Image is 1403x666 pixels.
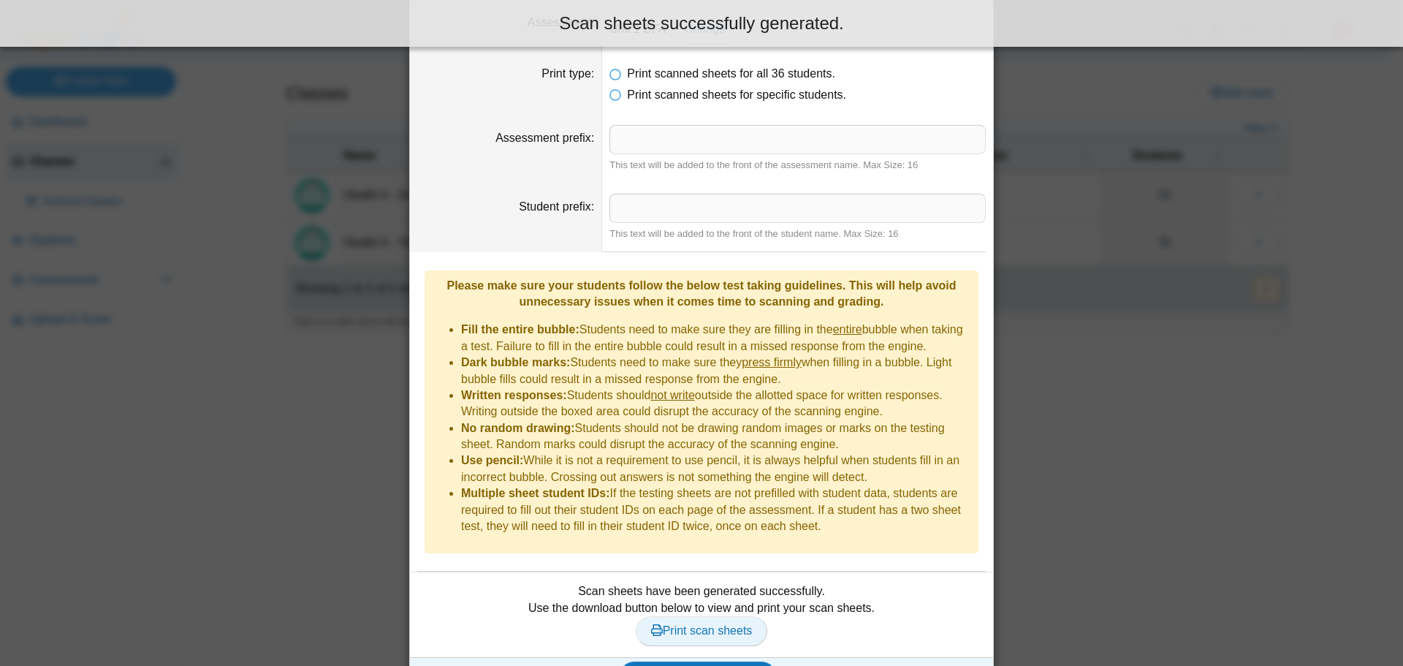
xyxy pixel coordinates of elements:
[627,88,846,101] span: Print scanned sheets for specific students.
[650,389,694,401] u: not write
[636,616,768,646] a: Print scan sheets
[461,323,579,336] b: Fill the entire bubble:
[495,132,594,144] label: Assessment prefix
[461,485,971,534] li: If the testing sheets are not prefilled with student data, students are required to fill out thei...
[833,323,862,336] u: entire
[609,159,986,172] div: This text will be added to the front of the assessment name. Max Size: 16
[461,422,575,434] b: No random drawing:
[461,356,570,368] b: Dark bubble marks:
[446,279,956,308] b: Please make sure your students follow the below test taking guidelines. This will help avoid unne...
[541,67,594,80] label: Print type
[417,583,986,646] div: Scan sheets have been generated successfully. Use the download button below to view and print you...
[461,454,523,466] b: Use pencil:
[461,420,971,453] li: Students should not be drawing random images or marks on the testing sheet. Random marks could di...
[651,624,753,637] span: Print scan sheets
[461,389,567,401] b: Written responses:
[519,200,594,213] label: Student prefix
[461,387,971,420] li: Students should outside the allotted space for written responses. Writing outside the boxed area ...
[11,11,1392,36] div: Scan sheets successfully generated.
[461,355,971,387] li: Students need to make sure they when filling in a bubble. Light bubble fills could result in a mi...
[461,487,610,499] b: Multiple sheet student IDs:
[609,227,986,241] div: This text will be added to the front of the student name. Max Size: 16
[627,67,835,80] span: Print scanned sheets for all 36 students.
[461,453,971,485] li: While it is not a requirement to use pencil, it is always helpful when students fill in an incorr...
[742,356,802,368] u: press firmly
[461,322,971,355] li: Students need to make sure they are filling in the bubble when taking a test. Failure to fill in ...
